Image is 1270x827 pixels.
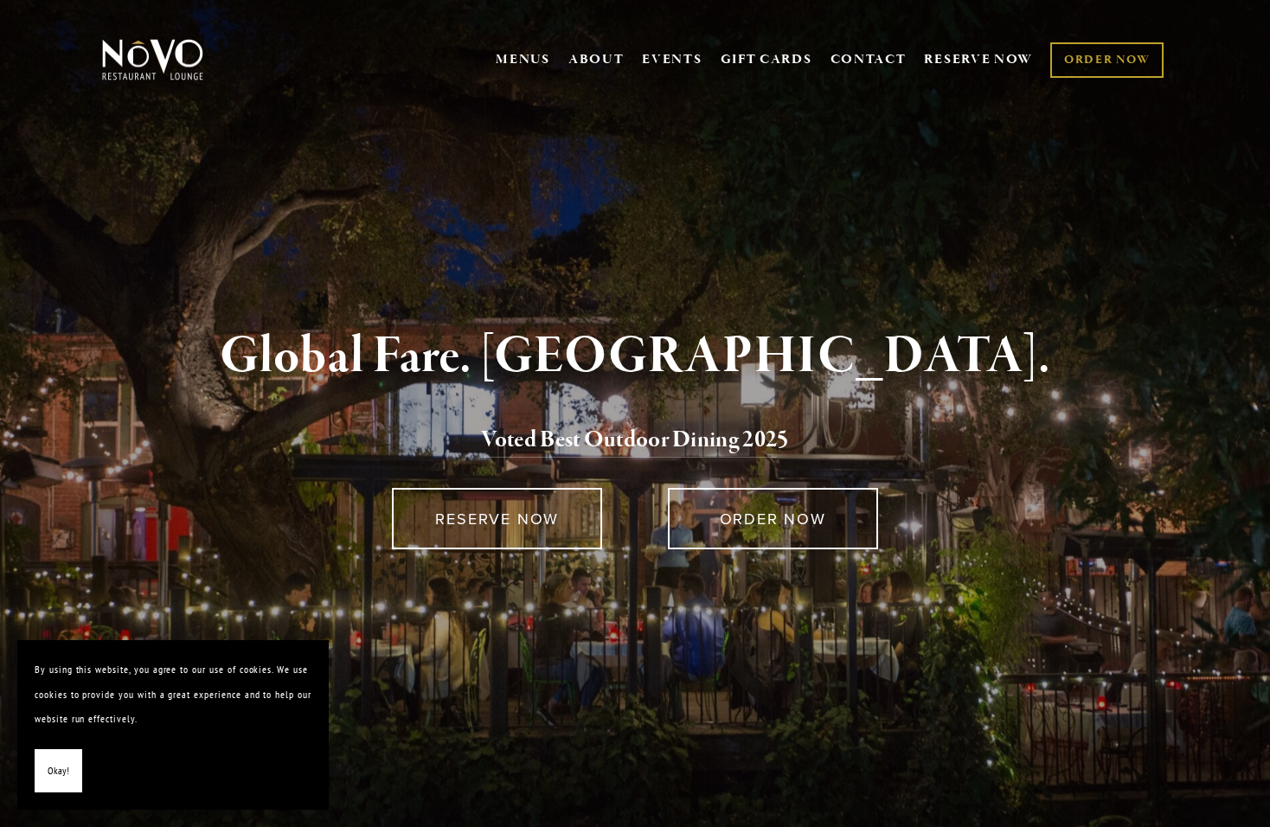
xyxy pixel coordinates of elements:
[220,324,1049,389] strong: Global Fare. [GEOGRAPHIC_DATA].
[496,51,550,68] a: MENUS
[568,51,625,68] a: ABOUT
[924,43,1033,76] a: RESERVE NOW
[831,43,907,76] a: CONTACT
[17,640,329,810] section: Cookie banner
[642,51,702,68] a: EVENTS
[48,759,69,784] span: Okay!
[35,749,82,793] button: Okay!
[131,422,1139,458] h2: 5
[668,488,878,549] a: ORDER NOW
[481,425,777,458] a: Voted Best Outdoor Dining 202
[99,38,207,81] img: Novo Restaurant &amp; Lounge
[392,488,602,549] a: RESERVE NOW
[721,43,812,76] a: GIFT CARDS
[35,657,311,732] p: By using this website, you agree to our use of cookies. We use cookies to provide you with a grea...
[1050,42,1164,78] a: ORDER NOW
